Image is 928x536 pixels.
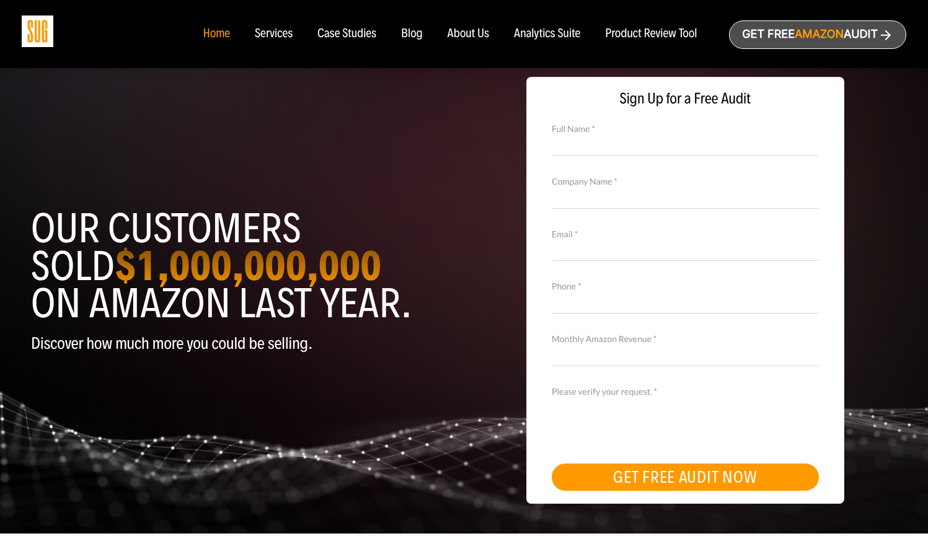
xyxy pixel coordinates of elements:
[514,27,580,41] a: Analytics Suite
[22,15,53,47] img: Sug
[552,332,819,346] label: Monthly Amazon Revenue *
[552,397,740,445] iframe: reCAPTCHA
[552,122,819,136] label: Full Name *
[31,335,455,353] p: Discover how much more you could be selling.
[552,175,819,188] label: Company Name *
[552,464,819,491] button: GET FREE AUDIT NOW
[552,292,819,314] input: Contact Number *
[539,90,831,108] span: Sign Up for a Free Audit
[31,210,455,322] h1: Our customers sold on Amazon last year.
[552,134,819,156] input: Full Name *
[552,227,819,241] label: Email *
[729,20,906,49] a: Get freeAmazonAudit
[401,27,423,41] a: Blog
[552,187,819,208] input: Company Name *
[552,239,819,261] input: Email *
[255,27,293,41] a: Services
[552,345,819,366] input: Monthly Amazon Revenue *
[203,27,229,41] a: Home
[448,27,490,41] a: About Us
[605,27,697,41] a: Product Review Tool
[552,385,819,398] label: Please verify your request. *
[552,279,819,293] label: Phone *
[115,240,381,291] strong: $1,000,000,000
[317,27,376,41] a: Case Studies
[795,28,844,41] span: Amazon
